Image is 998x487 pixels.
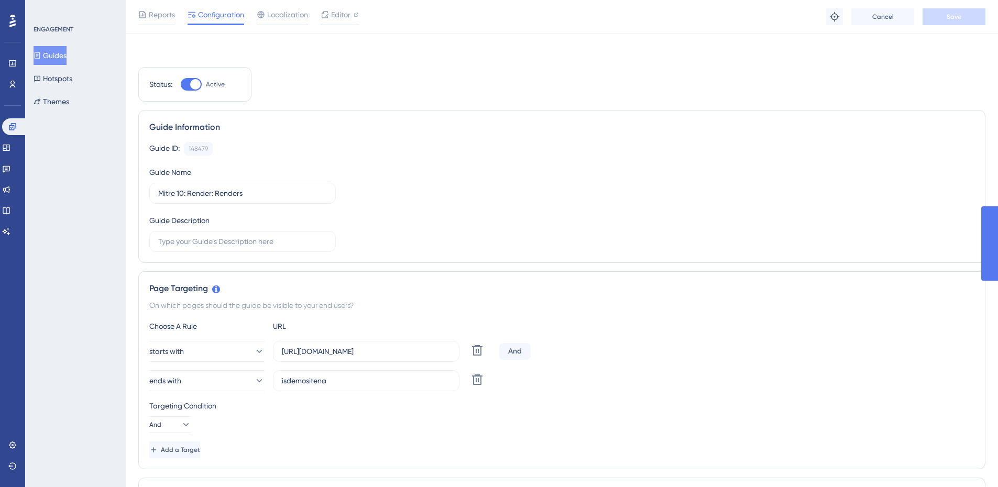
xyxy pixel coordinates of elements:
input: yourwebsite.com/path [282,375,451,386]
button: Themes [34,92,69,111]
div: Page Targeting [149,282,974,295]
div: Guide Name [149,166,191,179]
input: Type your Guide’s Description here [158,236,327,247]
input: Type your Guide’s Name here [158,187,327,199]
iframe: UserGuiding AI Assistant Launcher [954,446,985,477]
span: ends with [149,374,181,387]
button: Guides [34,46,67,65]
button: Hotspots [34,69,72,88]
div: And [499,343,531,360]
button: Save [923,8,985,25]
div: Status: [149,78,172,91]
span: Editor [331,8,350,21]
button: Add a Target [149,441,200,458]
button: And [149,416,191,433]
span: Save [947,13,961,21]
div: Targeting Condition [149,400,974,412]
div: Guide Information [149,121,974,134]
span: Configuration [198,8,244,21]
span: Cancel [872,13,894,21]
div: Guide ID: [149,142,180,156]
div: Choose A Rule [149,320,265,333]
button: Cancel [851,8,914,25]
span: Active [206,80,225,88]
div: ENGAGEMENT [34,25,73,34]
div: URL [273,320,388,333]
span: Localization [267,8,308,21]
div: On which pages should the guide be visible to your end users? [149,299,974,312]
div: Guide Description [149,214,210,227]
span: Add a Target [161,446,200,454]
button: ends with [149,370,265,391]
span: Reports [149,8,175,21]
button: starts with [149,341,265,362]
input: yourwebsite.com/path [282,346,451,357]
div: 148479 [189,145,208,153]
span: And [149,420,161,429]
span: starts with [149,345,184,358]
